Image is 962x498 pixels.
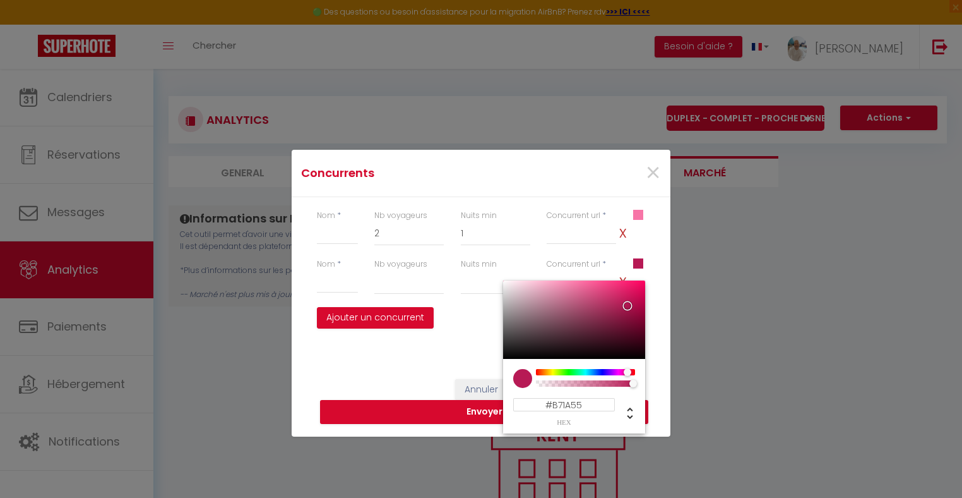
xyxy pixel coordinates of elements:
label: Nuits min [461,258,497,270]
input: hex [513,398,615,411]
label: Nom [317,258,335,270]
span: × [645,154,661,192]
button: Annuler [455,379,508,401]
label: Nuits min [461,210,497,222]
button: Close [645,160,661,187]
label: Nom [317,210,335,222]
span: x [616,220,629,245]
label: Concurrent url [547,258,600,270]
label: Concurrent url [547,210,600,222]
label: Nb voyageurs [374,258,427,270]
span: x [616,269,629,293]
h4: Concurrents [301,164,535,182]
span: hex [513,419,615,426]
button: Ajouter un concurrent [317,307,434,329]
button: Envoyer [320,400,648,424]
label: Nb voyageurs [374,210,427,222]
div: Change another color definition [615,398,635,426]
